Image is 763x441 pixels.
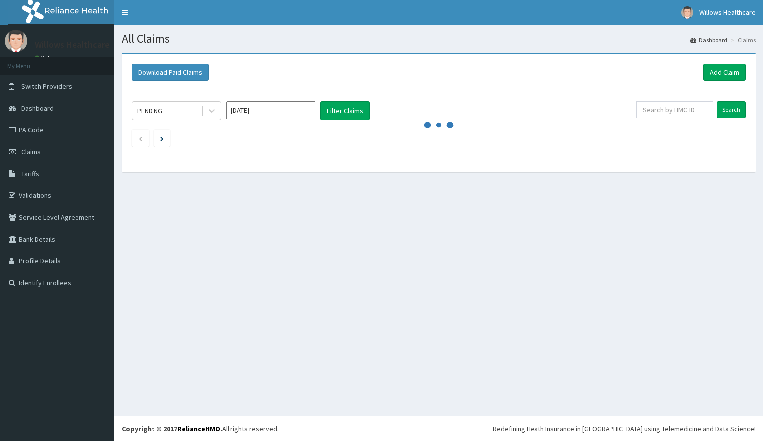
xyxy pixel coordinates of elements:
[35,54,59,61] a: Online
[177,424,220,433] a: RelianceHMO
[21,82,72,91] span: Switch Providers
[699,8,756,17] span: Willows Healthcare
[717,101,746,118] input: Search
[728,36,756,44] li: Claims
[424,110,454,140] svg: audio-loading
[493,424,756,434] div: Redefining Heath Insurance in [GEOGRAPHIC_DATA] using Telemedicine and Data Science!
[681,6,693,19] img: User Image
[690,36,727,44] a: Dashboard
[160,134,164,143] a: Next page
[5,30,27,52] img: User Image
[122,32,756,45] h1: All Claims
[226,101,315,119] input: Select Month and Year
[35,40,110,49] p: Willows Healthcare
[132,64,209,81] button: Download Paid Claims
[138,134,143,143] a: Previous page
[122,424,222,433] strong: Copyright © 2017 .
[21,147,41,156] span: Claims
[137,106,162,116] div: PENDING
[636,101,713,118] input: Search by HMO ID
[114,416,763,441] footer: All rights reserved.
[21,104,54,113] span: Dashboard
[21,169,39,178] span: Tariffs
[320,101,370,120] button: Filter Claims
[703,64,746,81] a: Add Claim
